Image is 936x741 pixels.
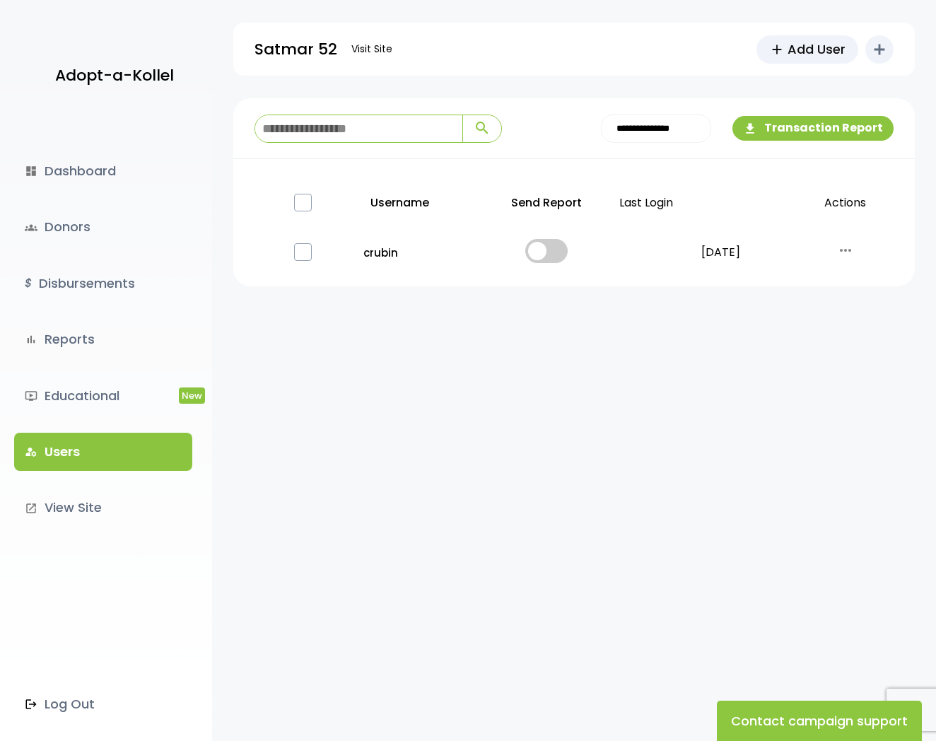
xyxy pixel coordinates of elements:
i: launch [25,502,37,515]
p: [DATE] [657,243,785,263]
span: add [769,42,785,57]
a: Visit Site [344,35,399,63]
p: Satmar 52 [255,35,337,64]
i: file_download [743,122,757,136]
a: addAdd User [756,35,858,64]
a: groupsDonors [14,208,192,246]
a: crubin [363,243,474,262]
a: bar_chartReports [14,320,192,358]
span: search [474,119,491,136]
a: launchView Site [14,489,192,527]
span: Username [370,194,429,211]
a: Adopt-a-Kollel [48,41,174,110]
i: dashboard [25,165,37,177]
span: groups [25,221,37,234]
button: search [462,115,501,142]
a: ondemand_videoEducationalNew [14,377,192,415]
span: New [179,387,205,404]
a: manage_accountsUsers [14,433,192,471]
button: file_downloadTransaction Report [732,116,894,141]
p: Adopt-a-Kollel [55,62,174,90]
button: add [865,35,894,64]
i: $ [25,274,32,294]
i: bar_chart [25,333,37,346]
i: ondemand_video [25,390,37,402]
i: add [871,41,888,58]
span: Last Login [619,194,673,211]
i: manage_accounts [25,445,37,458]
a: $Disbursements [14,264,192,303]
span: Add User [788,40,846,59]
a: dashboardDashboard [14,152,192,190]
i: more_horiz [837,242,854,259]
p: Send Report [486,179,609,228]
button: Contact campaign support [717,701,922,741]
p: Actions [796,179,895,228]
a: Log Out [14,685,192,723]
